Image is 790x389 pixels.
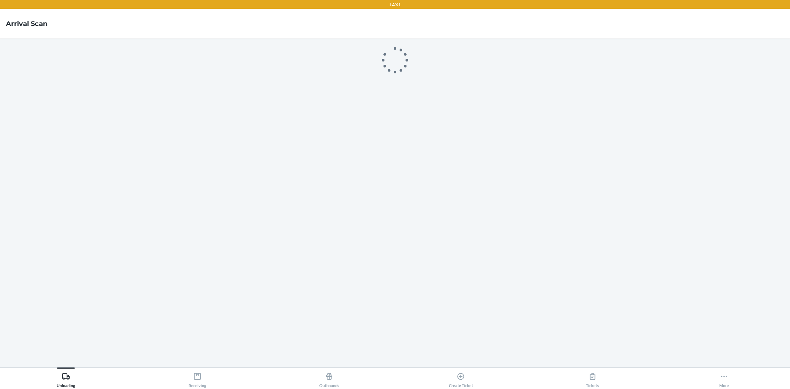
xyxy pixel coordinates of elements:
[719,369,729,388] div: More
[390,1,401,8] p: LAX1
[132,368,264,388] button: Receiving
[319,369,339,388] div: Outbounds
[263,368,395,388] button: Outbounds
[586,369,599,388] div: Tickets
[527,368,659,388] button: Tickets
[6,19,47,29] h4: Arrival Scan
[57,369,75,388] div: Unloading
[189,369,206,388] div: Receiving
[395,368,527,388] button: Create Ticket
[449,369,473,388] div: Create Ticket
